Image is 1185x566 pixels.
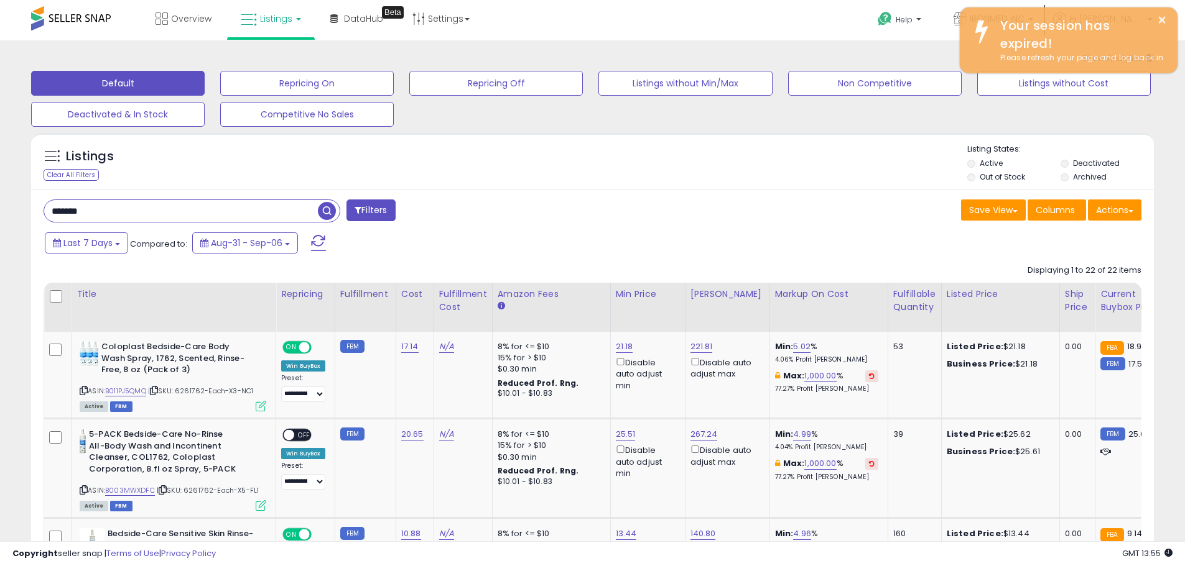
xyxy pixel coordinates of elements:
div: Please refresh your page and log back in [991,52,1168,64]
small: FBM [340,527,365,540]
div: % [775,429,878,452]
a: B003MWXDFC [105,485,155,496]
b: Business Price: [947,358,1015,370]
div: $0.30 min [498,452,601,463]
a: N/A [439,340,454,353]
div: Your session has expired! [991,17,1168,52]
button: Last 7 Days [45,232,128,253]
b: 5-PACK Bedside-Care No-Rinse All-Body Wash and Incontinent Cleanser, COL1762, Coloplast Corporati... [89,429,240,478]
b: Min: [775,340,794,352]
small: FBM [340,340,365,353]
span: Last 7 Days [63,237,113,249]
span: All listings currently available for purchase on Amazon [80,501,108,511]
small: FBM [1100,357,1125,370]
div: 0.00 [1065,429,1085,440]
span: DataHub [344,12,383,25]
b: Reduced Prof. Rng. [498,465,579,476]
div: Clear All Filters [44,169,99,181]
button: Competitive No Sales [220,102,394,127]
a: Help [868,2,934,40]
img: 51DjJT3iF4L._SL40_.jpg [80,341,98,366]
div: $25.61 [947,446,1050,457]
p: 77.27% Profit [PERSON_NAME] [775,385,878,393]
a: Terms of Use [106,547,159,559]
div: 160 [893,528,932,539]
div: $0.30 min [498,363,601,375]
button: Actions [1088,199,1141,221]
b: Min: [775,527,794,539]
a: Privacy Policy [161,547,216,559]
p: 4.04% Profit [PERSON_NAME] [775,443,878,452]
div: Current Buybox Price [1100,288,1164,314]
div: % [775,370,878,393]
button: Deactivated & In Stock [31,102,205,127]
strong: Copyright [12,547,58,559]
b: Min: [775,428,794,440]
p: Listing States: [967,144,1154,155]
div: $10.01 - $10.83 [498,388,601,399]
div: Fulfillment [340,288,391,301]
button: Columns [1028,199,1086,221]
div: % [775,341,878,364]
p: 77.27% Profit [PERSON_NAME] [775,473,878,482]
span: 9.14 [1127,527,1143,539]
img: 31gy3L6L5cL._SL40_.jpg [80,528,105,553]
a: B011PJ5QMQ [105,386,146,396]
div: Fulfillment Cost [439,288,487,314]
div: Min Price [616,288,680,301]
span: Overview [171,12,211,25]
b: Coloplast Bedside-Care Body Wash Spray, 1762, Scented, Rinse-Free, 8 oz (Pack of 3) [101,341,253,379]
label: Deactivated [1073,158,1120,168]
button: × [1157,12,1167,28]
div: Disable auto adjust max [690,443,760,467]
a: 21.18 [616,340,633,353]
a: 17.14 [401,340,419,353]
th: The percentage added to the cost of goods (COGS) that forms the calculator for Min & Max prices. [769,283,888,332]
small: FBM [1100,427,1125,440]
a: N/A [439,527,454,540]
div: seller snap | | [12,548,216,560]
i: Get Help [877,11,893,27]
div: % [775,528,878,551]
span: All listings currently available for purchase on Amazon [80,401,108,412]
b: Listed Price: [947,340,1003,352]
div: Win BuyBox [281,448,325,459]
div: 53 [893,341,932,352]
button: Listings without Cost [977,71,1151,96]
a: 25.51 [616,428,636,440]
div: $25.62 [947,429,1050,440]
span: Help [896,14,913,25]
span: 17.59 [1128,358,1148,370]
span: | SKU: 6261762-Each-X5-FL1 [157,485,259,495]
div: Amazon Fees [498,288,605,301]
span: Columns [1036,204,1075,216]
span: ON [284,342,299,353]
div: ASIN: [80,429,266,509]
div: % [775,458,878,481]
div: $10.01 - $10.83 [498,477,601,487]
button: Listings without Min/Max [598,71,772,96]
div: Cost [401,288,429,301]
b: Business Price: [947,445,1015,457]
a: 13.44 [616,527,637,540]
span: OFF [310,342,330,353]
b: Listed Price: [947,428,1003,440]
div: 15% for > $10 [498,352,601,363]
label: Archived [1073,171,1107,182]
div: Markup on Cost [775,288,883,301]
a: 10.88 [401,527,421,540]
a: N/A [439,428,454,440]
a: 4.96 [793,527,811,540]
b: Listed Price: [947,527,1003,539]
div: Disable auto adjust max [690,355,760,380]
a: 1,000.00 [804,457,836,470]
div: Disable auto adjust min [616,355,676,391]
small: FBM [340,427,365,440]
label: Active [980,158,1003,168]
div: 15% for > $10 [498,440,601,451]
div: 8% for <= $10 [498,528,601,539]
div: Preset: [281,374,325,402]
div: $21.18 [947,341,1050,352]
small: FBA [1100,341,1123,355]
div: [PERSON_NAME] [690,288,764,301]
